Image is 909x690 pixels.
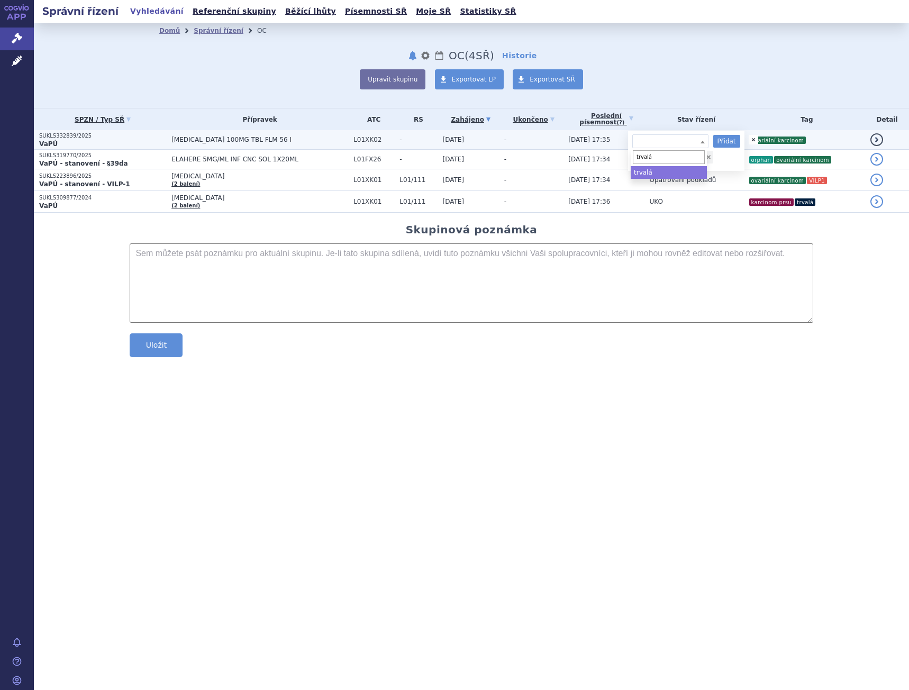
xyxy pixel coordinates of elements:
[442,176,464,184] span: [DATE]
[39,194,166,202] p: SUKLS309877/2024
[353,136,394,143] span: L01XK02
[34,4,127,19] h2: Správní řízení
[795,198,815,206] i: trvalá
[130,333,183,357] button: Uložit
[166,108,348,130] th: Přípravek
[406,223,538,236] h2: Skupinová poznámka
[407,49,418,62] button: notifikace
[171,194,348,202] span: [MEDICAL_DATA]
[870,133,883,146] a: detail
[442,198,464,205] span: [DATE]
[870,174,883,186] a: detail
[870,153,883,166] a: detail
[39,152,166,159] p: SUKLS319770/2025
[434,49,444,62] a: Lhůty
[39,180,130,188] strong: VaPÚ - stanovení - VILP-1
[399,156,437,163] span: -
[452,76,496,83] span: Exportovat LP
[353,198,394,205] span: L01XK01
[257,23,280,39] li: OC
[39,160,128,167] strong: VaPÚ - stanovení - §39da
[399,136,437,143] span: -
[504,136,506,143] span: -
[442,112,498,127] a: Zahájeno
[713,135,740,148] button: Přidat
[504,156,506,163] span: -
[442,156,464,163] span: [DATE]
[39,173,166,180] p: SUKLS223896/2025
[282,4,339,19] a: Běžící lhůty
[749,156,774,164] i: orphan
[504,198,506,205] span: -
[513,69,583,89] a: Exportovat SŘ
[171,181,200,187] a: (2 balení)
[616,120,624,126] abbr: (?)
[394,108,437,130] th: RS
[360,69,425,89] button: Upravit skupinu
[530,76,575,83] span: Exportovat SŘ
[504,112,563,127] a: Ukončeno
[171,156,348,163] span: ELAHERE 5MG/ML INF CNC SOL 1X20ML
[749,135,758,144] a: +
[353,176,394,184] span: L01XK01
[435,69,504,89] a: Exportovat LP
[568,176,610,184] span: [DATE] 17:34
[749,137,806,144] i: ovariální karcinom
[39,140,58,148] strong: VaPÚ
[807,177,827,184] i: VILP1
[39,132,166,140] p: SUKLS332839/2025
[399,176,437,184] span: L01/111
[865,108,909,130] th: Detail
[348,108,394,130] th: ATC
[743,108,865,130] th: Tag
[442,136,464,143] span: [DATE]
[870,195,883,208] a: detail
[457,4,519,19] a: Statistiky SŘ
[631,166,707,179] li: trvalá
[399,198,437,205] span: L01/111
[127,4,187,19] a: Vyhledávání
[194,27,243,34] a: Správní řízení
[189,4,279,19] a: Referenční skupiny
[568,156,610,163] span: [DATE] 17:34
[644,108,743,130] th: Stav řízení
[504,176,506,184] span: -
[650,198,663,205] span: UKO
[749,198,794,206] i: karcinom prsu
[568,108,644,130] a: Poslednípísemnost(?)
[650,176,716,184] span: Opatřování podkladů
[159,27,180,34] a: Domů
[413,4,454,19] a: Moje SŘ
[449,49,465,62] span: OC
[342,4,410,19] a: Písemnosti SŘ
[465,49,494,62] span: ( SŘ)
[774,156,831,164] i: ovariální karcinom
[502,50,537,61] a: Historie
[171,136,348,143] span: [MEDICAL_DATA] 100MG TBL FLM 56 I
[39,112,166,127] a: SPZN / Typ SŘ
[568,198,610,205] span: [DATE] 17:36
[632,134,708,148] span: ovariální karcinom
[171,173,348,180] span: [MEDICAL_DATA]
[171,203,200,208] a: (2 balení)
[420,49,431,62] button: nastavení
[353,156,394,163] span: L01FX26
[469,49,476,62] span: 4
[568,136,610,143] span: [DATE] 17:35
[39,202,58,210] strong: VaPÚ
[749,177,806,184] i: ovariální karcinom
